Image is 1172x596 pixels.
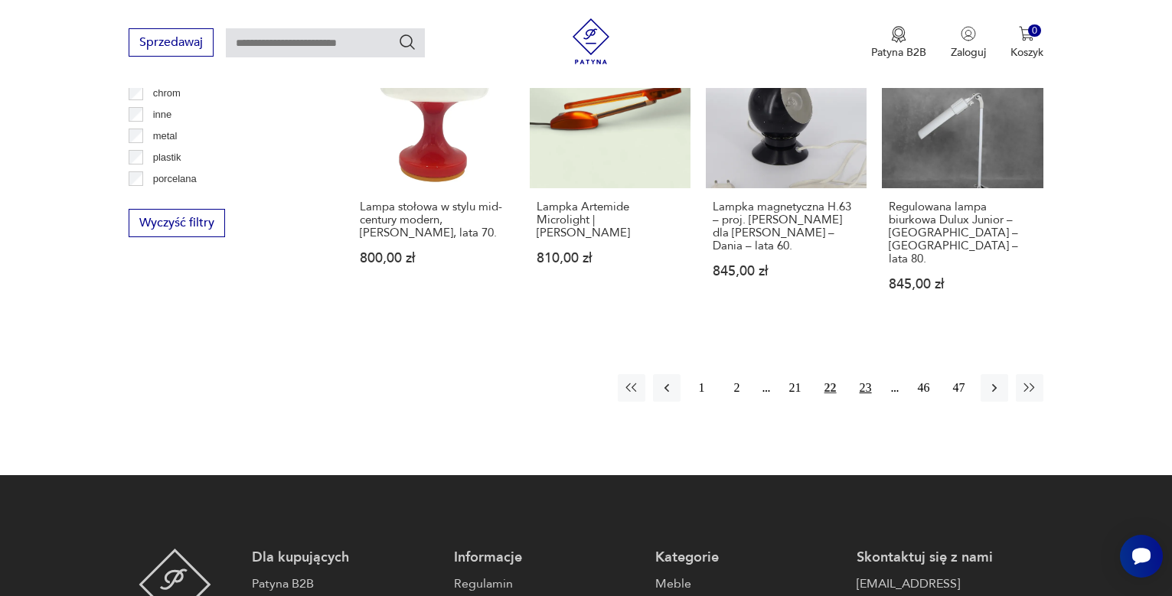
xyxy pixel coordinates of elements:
p: Dla kupujących [252,549,438,567]
button: 2 [723,374,751,402]
a: Meble [655,575,841,593]
img: Patyna - sklep z meblami i dekoracjami vintage [568,18,614,64]
button: Patyna B2B [871,26,926,60]
button: 1 [688,374,716,402]
p: Informacje [454,549,640,567]
a: Regulowana lampa biurkowa Dulux Junior – Lival – Finlandia – lata 80.Regulowana lampa biurkowa Du... [882,28,1043,321]
button: 21 [782,374,809,402]
button: 23 [852,374,880,402]
a: Lampka magnetyczna H.63 – proj. Hans Jørgen Berthel dla Abo Randers – Dania – lata 60.Lampka magn... [706,28,867,321]
p: porcelana [153,171,197,187]
button: 46 [910,374,938,402]
img: Ikonka użytkownika [961,26,976,41]
a: Regulamin [454,575,640,593]
p: Patyna B2B [871,45,926,60]
p: 845,00 zł [713,265,860,278]
p: 810,00 zł [537,252,684,265]
button: Sprzedawaj [129,28,214,57]
p: Koszyk [1010,45,1043,60]
p: metal [153,128,178,145]
p: plastik [153,149,181,166]
button: Wyczyść filtry [129,209,225,237]
h3: Lampka Artemide Microlight | [PERSON_NAME] [537,200,684,239]
button: 47 [945,374,973,402]
a: Sprzedawaj [129,38,214,49]
button: Zaloguj [951,26,986,60]
p: inne [153,106,172,123]
img: Ikona medalu [891,26,906,43]
a: Lampa stołowa w stylu mid-century modern, S. Tabera, lata 70.Lampa stołowa w stylu mid-century mo... [353,28,514,321]
h3: Lampa stołowa w stylu mid-century modern, [PERSON_NAME], lata 70. [360,200,507,239]
p: chrom [153,85,181,102]
p: Kategorie [655,549,841,567]
p: 800,00 zł [360,252,507,265]
h3: Lampka magnetyczna H.63 – proj. [PERSON_NAME] dla [PERSON_NAME] – Dania – lata 60. [713,200,860,252]
a: Patyna B2B [252,575,438,593]
button: Szukaj [398,33,416,51]
h3: Regulowana lampa biurkowa Dulux Junior – [GEOGRAPHIC_DATA] – [GEOGRAPHIC_DATA] – lata 80. [889,200,1036,265]
div: 0 [1028,24,1041,37]
p: Skontaktuj się z nami [857,549,1043,567]
p: 845,00 zł [889,278,1036,291]
a: Ikona medaluPatyna B2B [871,26,926,60]
button: 22 [817,374,844,402]
p: Zaloguj [951,45,986,60]
button: 0Koszyk [1010,26,1043,60]
iframe: Smartsupp widget button [1120,535,1163,578]
p: porcelit [153,192,185,209]
img: Ikona koszyka [1019,26,1034,41]
a: Lampka Artemide Microlight | Ernesto GismondiLampka Artemide Microlight | [PERSON_NAME]810,00 zł [530,28,690,321]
